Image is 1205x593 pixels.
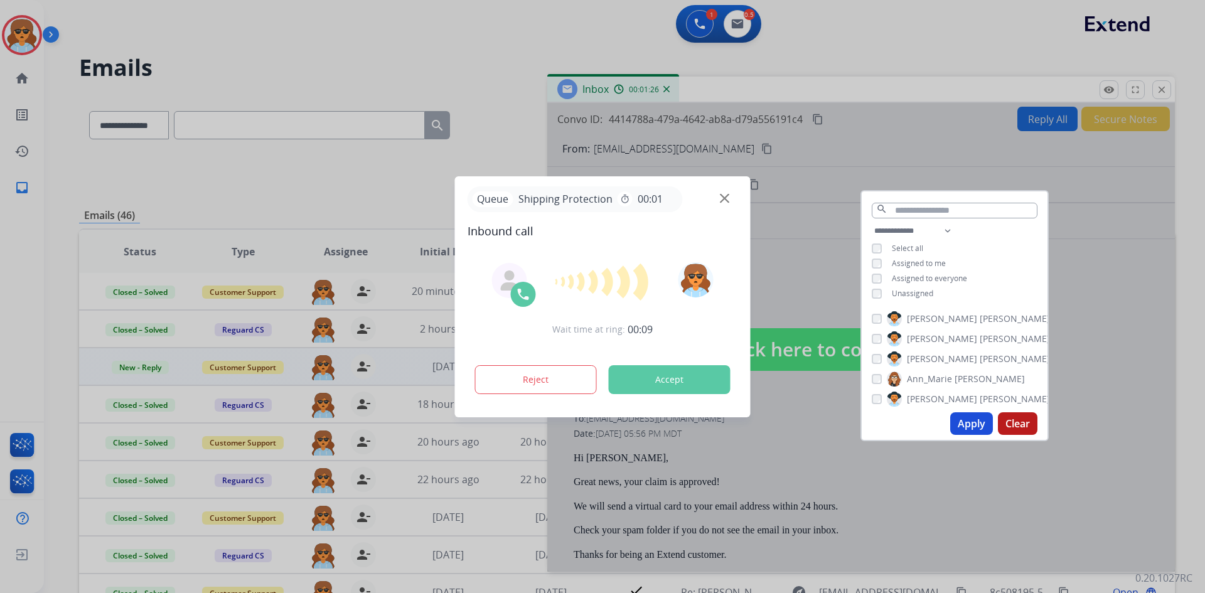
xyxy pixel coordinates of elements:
[516,287,531,302] img: call-icon
[620,194,630,204] mat-icon: timer
[980,393,1050,405] span: [PERSON_NAME]
[907,373,952,385] span: Ann_Marie
[876,203,887,215] mat-icon: search
[907,353,977,365] span: [PERSON_NAME]
[980,333,1050,345] span: [PERSON_NAME]
[980,313,1050,325] span: [PERSON_NAME]
[638,191,663,206] span: 00:01
[907,333,977,345] span: [PERSON_NAME]
[552,323,625,336] span: Wait time at ring:
[998,412,1037,435] button: Clear
[955,373,1025,385] span: [PERSON_NAME]
[513,191,618,206] span: Shipping Protection
[473,191,513,207] p: Queue
[720,193,729,203] img: close-button
[892,258,946,269] span: Assigned to me
[907,313,977,325] span: [PERSON_NAME]
[980,353,1050,365] span: [PERSON_NAME]
[1135,570,1192,585] p: 0.20.1027RC
[907,393,977,405] span: [PERSON_NAME]
[892,243,923,254] span: Select all
[678,262,713,297] img: avatar
[628,322,653,337] span: 00:09
[892,288,933,299] span: Unassigned
[468,222,738,240] span: Inbound call
[475,365,597,394] button: Reject
[500,270,520,291] img: agent-avatar
[609,365,731,394] button: Accept
[892,273,967,284] span: Assigned to everyone
[950,412,993,435] button: Apply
